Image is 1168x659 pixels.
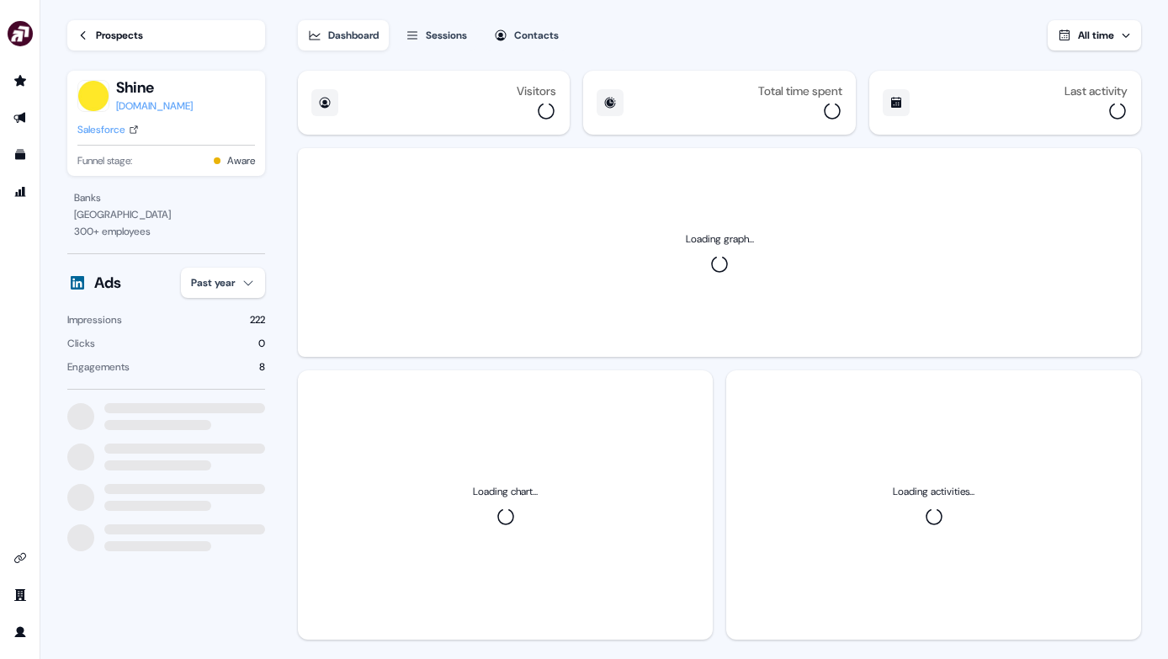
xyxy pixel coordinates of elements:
[96,27,143,44] div: Prospects
[7,141,34,168] a: Go to templates
[298,20,389,50] button: Dashboard
[116,77,193,98] button: Shine
[1048,20,1141,50] button: All time
[514,27,559,44] div: Contacts
[473,483,538,500] div: Loading chart...
[1078,29,1114,42] span: All time
[74,189,258,206] div: Banks
[67,359,130,375] div: Engagements
[77,152,132,169] span: Funnel stage:
[94,273,121,293] div: Ads
[74,206,258,223] div: [GEOGRAPHIC_DATA]
[328,27,379,44] div: Dashboard
[7,582,34,609] a: Go to team
[77,121,139,138] a: Salesforce
[258,335,265,352] div: 0
[259,359,265,375] div: 8
[517,84,556,98] div: Visitors
[77,121,125,138] div: Salesforce
[227,152,255,169] button: Aware
[67,20,265,50] a: Prospects
[74,223,258,240] div: 300 + employees
[7,67,34,94] a: Go to prospects
[396,20,477,50] button: Sessions
[7,545,34,571] a: Go to integrations
[893,483,974,500] div: Loading activities...
[758,84,842,98] div: Total time spent
[116,98,193,114] a: [DOMAIN_NAME]
[67,311,122,328] div: Impressions
[250,311,265,328] div: 222
[7,619,34,646] a: Go to profile
[686,231,754,247] div: Loading graph...
[67,335,95,352] div: Clicks
[1064,84,1128,98] div: Last activity
[484,20,569,50] button: Contacts
[7,104,34,131] a: Go to outbound experience
[181,268,265,298] button: Past year
[426,27,467,44] div: Sessions
[7,178,34,205] a: Go to attribution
